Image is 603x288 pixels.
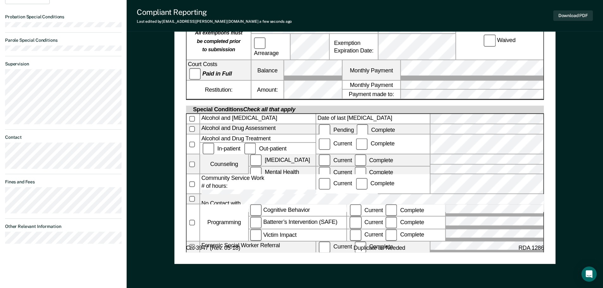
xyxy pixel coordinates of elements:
div: Community Service Work # of hours: [200,174,316,193]
strong: All exemptions must be completed prior to submission [195,30,242,53]
div: Supervision Fees Status [186,21,251,60]
input: Current [350,217,361,229]
input: Waived [484,35,495,46]
input: Current [319,167,330,179]
div: Alcohol and Drug Assessment [200,124,316,134]
input: Current [319,178,330,190]
label: Cognitive Behavior [249,205,347,216]
input: Batterer’s Intervention (SAFE) [250,217,262,229]
div: Alcohol and [MEDICAL_DATA] [200,114,316,124]
label: Current [317,180,353,187]
span: CR-3947 (Rev. 05-18) [186,245,240,253]
div: Restitution: [186,81,251,99]
label: Payment made to: [342,90,400,99]
label: Monthly Payment [342,81,400,89]
label: Complete [353,169,394,175]
input: Current [319,138,330,150]
div: Special Conditions [192,106,296,113]
input: Current [319,155,330,166]
dt: Other Relevant Information [5,224,122,229]
label: Complete [384,207,425,213]
span: a few seconds ago [259,19,292,24]
label: Balance [251,60,283,80]
div: Counseling [200,155,248,174]
label: Current [348,207,384,213]
input: Complete [355,167,366,179]
input: Cognitive Behavior [250,205,262,216]
div: Complete [355,180,396,187]
div: Last edited by [EMAIL_ADDRESS][PERSON_NAME][DOMAIN_NAME] [137,19,292,24]
label: Current [317,157,353,163]
span: RDA 1286 [518,245,544,253]
label: Current [317,244,353,250]
input: In-patient [203,143,214,155]
div: Programming [200,205,248,241]
input: Complete [355,155,366,166]
label: Complete [355,126,396,133]
input: Current [319,242,330,253]
label: Current [317,169,353,175]
label: Waived [482,35,517,46]
label: Complete [384,231,425,238]
input: Complete [385,205,397,216]
label: Arrearage [253,37,289,57]
input: [MEDICAL_DATA] [250,155,262,166]
input: Current [350,205,361,216]
label: [MEDICAL_DATA] [249,155,316,166]
label: Amount: [251,81,283,99]
div: Court Costs [186,60,251,80]
input: Pending [319,124,330,136]
div: Open Intercom Messenger [581,267,597,282]
input: Complete [356,178,367,190]
input: Mental Health [250,167,262,179]
label: Date of last [MEDICAL_DATA] [316,114,429,124]
div: Compliant Reporting [137,8,292,17]
dt: Contact [5,135,122,140]
label: Batterer’s Intervention (SAFE) [249,217,347,229]
dt: Probation Special Conditions [5,14,122,20]
label: Complete [355,141,396,147]
label: Current [348,231,384,238]
input: Out-patient [244,143,256,155]
input: Complete [355,242,366,253]
label: Pending [317,126,355,133]
input: Arrearage [254,37,266,49]
label: Current [348,219,384,225]
input: Current [350,229,361,241]
input: Paid in Full [189,68,201,80]
div: Alcohol and Drug Treatment [200,135,316,142]
label: Current [317,141,353,147]
dt: Parole Special Conditions [5,38,122,43]
strong: Paid in Full [202,70,232,77]
button: Download PDF [553,10,593,21]
dt: Supervision [5,61,122,67]
input: Complete [385,229,397,241]
dt: Fines and Fees [5,179,122,185]
label: Mental Health [249,167,316,179]
div: Exemption Expiration Date: [330,34,378,60]
label: Out-patient [243,145,288,151]
label: Complete [353,157,394,163]
div: Forensic Social Worker Referral [200,242,316,253]
input: Complete [356,124,368,136]
span: Duplicate as Needed [353,245,405,253]
label: Victim Impact [249,229,347,241]
input: Victim Impact [250,229,262,241]
span: Check all that apply [243,107,295,113]
label: In-patient [201,145,243,151]
label: Monthly Payment [342,60,400,80]
label: Complete [384,219,425,225]
input: Complete [356,138,367,150]
input: Complete [385,217,397,229]
label: Complete [353,244,394,250]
